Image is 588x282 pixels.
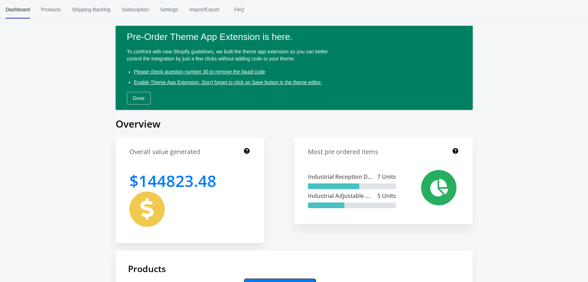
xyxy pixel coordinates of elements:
span: Subscription [122,0,149,19]
h1: Products [128,263,460,275]
button: Enable Theme App Extension. Don't forget to click on Save button in the theme editor. [131,76,325,89]
span: 7 Units [377,173,396,181]
span: $ [129,170,139,192]
span: Shipping Backlog [72,0,110,19]
a: Please check question number 30 to remove the liquid code [131,65,268,78]
button: Done [127,92,151,105]
h1: Overview [116,117,473,130]
span: FAQ [231,0,248,19]
span: Enable Theme App Extension. Don't forget to click on Save button in the theme editor. [134,80,322,85]
h1: Overall value generated [129,147,200,156]
span: Settings [160,0,178,19]
span: control the integration by just a few clicks without adding code to your theme. [127,56,295,61]
span: Please check question number 30 to remove the liquid code [134,69,265,75]
h1: Most pre ordered items [308,147,378,156]
span: Industrial Reception D... [308,173,372,181]
h1: 144823.48 [129,170,216,192]
span: Done [133,95,145,101]
span: Dashboard [6,0,30,19]
p: Pre-Order Theme App Extension is here. [127,31,461,42]
span: Import/Export [190,0,219,19]
span: Industrial Adjustable ... [308,192,369,200]
span: To confront with new Shopify guidelines, we built the theme app extension so you can better [127,49,328,54]
span: 5 Units [377,192,396,200]
span: Products [41,0,61,19]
